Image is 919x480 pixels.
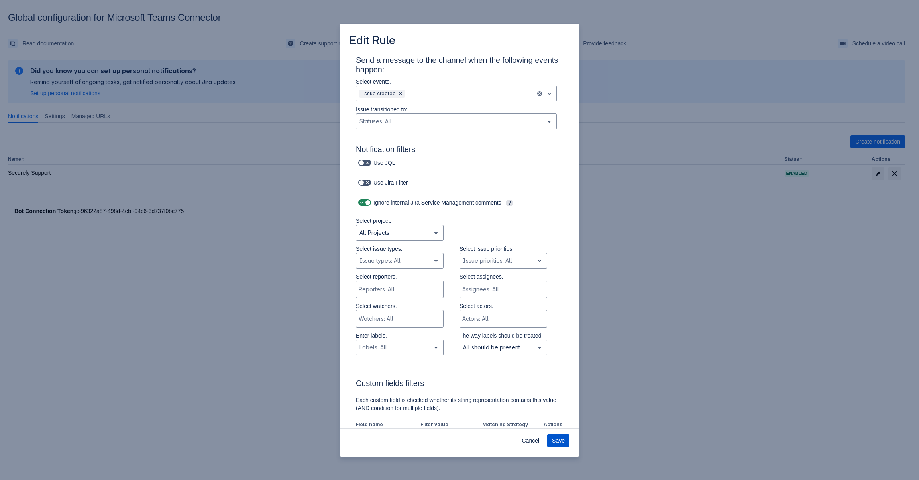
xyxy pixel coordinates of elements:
[356,78,557,86] p: Select events.
[356,273,444,281] p: Select reporters.
[417,420,479,430] th: Filter value
[535,256,544,265] span: open
[544,117,554,126] span: open
[356,144,563,157] h3: Notification filters
[459,245,547,253] p: Select issue priorities.
[522,434,539,447] span: Cancel
[540,420,563,430] th: Actions
[552,434,565,447] span: Save
[359,90,397,98] div: Issue created
[479,420,541,430] th: Matching Strategy
[459,332,547,340] p: The way labels should be treated
[356,105,557,113] p: Issue transitioned to:
[547,434,569,447] button: Save
[356,177,418,188] div: Use Jira Filter
[356,396,563,412] p: Each custom field is checked whether its string representation contains this value (AND condition...
[356,245,444,253] p: Select issue types.
[431,228,441,238] span: open
[350,33,395,49] h3: Edit Rule
[397,90,404,97] span: Clear
[356,157,409,168] div: Use JQL
[356,217,444,225] p: Select project.
[356,302,444,310] p: Select watchers.
[459,302,547,310] p: Select actors.
[356,420,417,430] th: Field name
[356,332,444,340] p: Enter labels.
[535,343,544,352] span: open
[459,273,547,281] p: Select assignees.
[356,379,563,391] h3: Custom fields filters
[431,256,441,265] span: open
[506,200,513,206] span: ?
[517,434,544,447] button: Cancel
[431,343,441,352] span: open
[356,197,547,208] div: Ignore internal Jira Service Management comments
[536,90,543,97] button: clear
[397,90,405,98] div: Remove Issue created
[544,89,554,98] span: open
[356,55,563,78] h3: Send a message to the channel when the following events happen:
